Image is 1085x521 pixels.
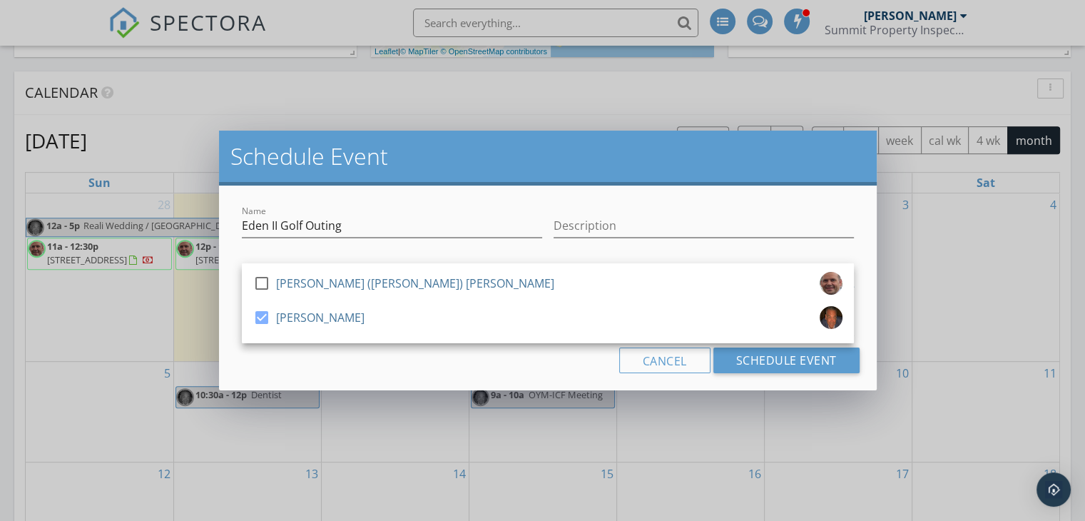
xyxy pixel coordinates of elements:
img: img_1790.jpg [820,306,842,329]
div: [PERSON_NAME] ([PERSON_NAME]) [PERSON_NAME] [276,272,554,295]
img: jimmy3.jpg [820,272,842,295]
button: Cancel [619,348,710,373]
div: Open Intercom Messenger [1036,472,1071,507]
h2: Schedule Event [230,142,865,171]
div: [PERSON_NAME] [276,306,365,329]
button: Schedule Event [713,348,860,373]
